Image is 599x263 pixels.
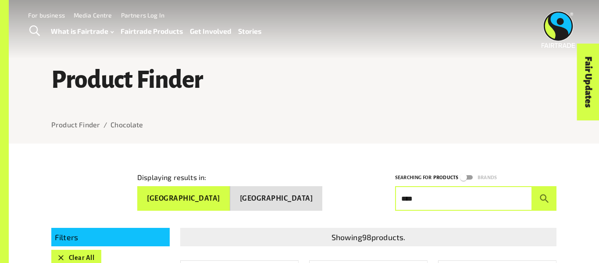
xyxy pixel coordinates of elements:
p: Searching for [395,173,431,182]
a: What is Fairtrade [51,25,114,38]
button: [GEOGRAPHIC_DATA] [137,186,230,211]
button: [GEOGRAPHIC_DATA] [230,186,323,211]
a: Chocolate [111,120,143,129]
a: Get Involved [190,25,232,38]
a: Toggle Search [24,20,45,42]
img: Fairtrade Australia New Zealand logo [542,11,575,48]
a: For business [28,11,65,19]
p: Products [433,173,458,182]
p: Brands [478,173,497,182]
a: Stories [238,25,261,38]
p: Displaying results in: [137,172,206,183]
p: Filters [55,231,166,243]
li: / [103,119,107,130]
a: Partners Log In [121,11,164,19]
nav: breadcrumb [51,119,556,130]
a: Product Finder [51,120,100,129]
a: Fairtrade Products [121,25,183,38]
a: Media Centre [74,11,112,19]
p: Showing 98 products. [184,231,553,243]
h1: Product Finder [51,67,556,94]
